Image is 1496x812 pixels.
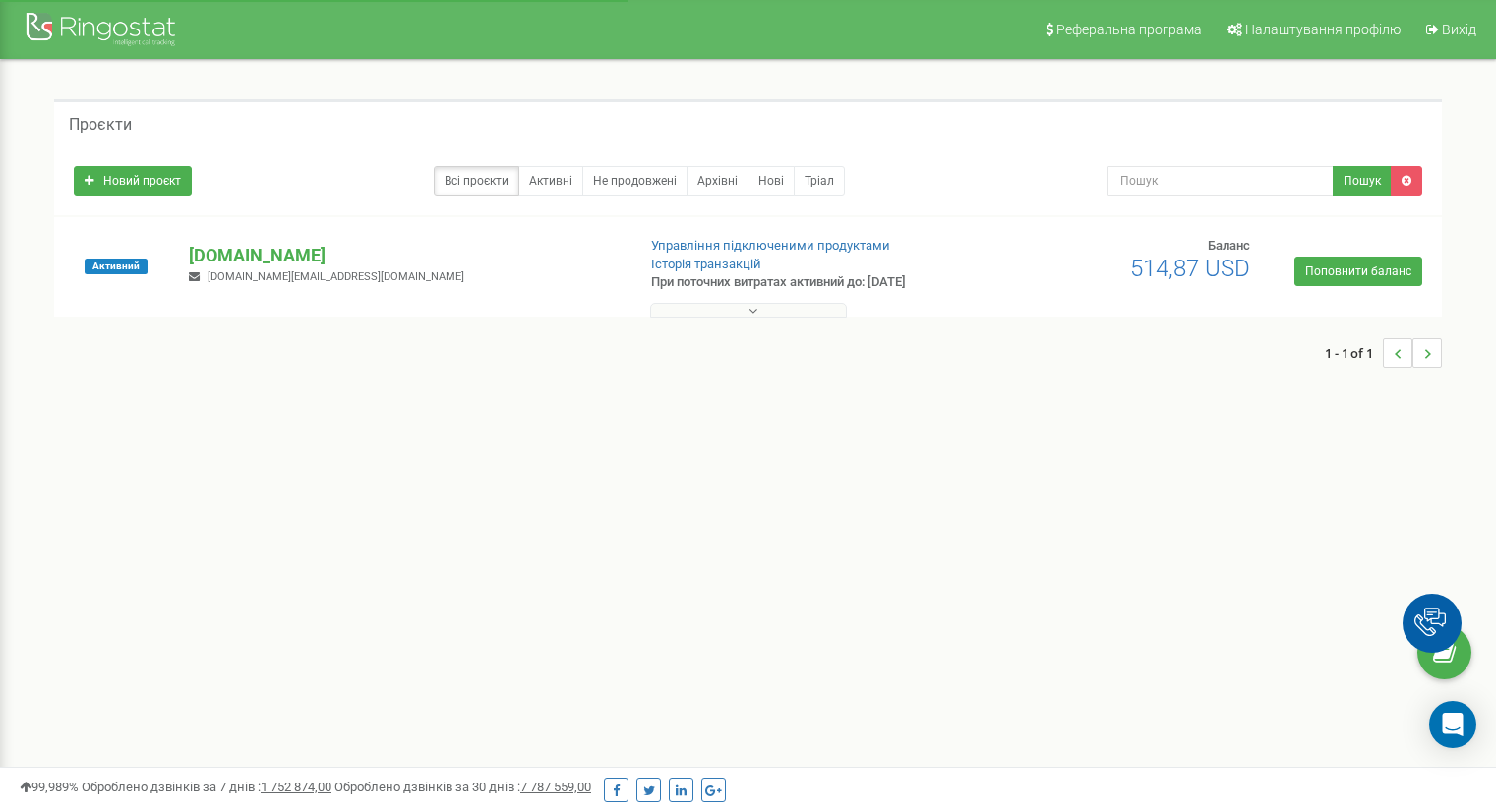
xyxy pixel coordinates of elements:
[20,780,79,794] span: 99,989%
[82,780,331,794] span: Оброблено дзвінків за 7 днів :
[69,116,132,134] h5: Проєкти
[334,780,591,794] span: Оброблено дзвінків за 30 днів :
[1333,166,1392,196] button: Пошук
[434,166,519,196] a: Всі проєкти
[85,259,148,274] span: Активний
[1107,166,1334,196] input: Пошук
[1325,319,1442,387] nav: ...
[1130,255,1250,282] span: 514,87 USD
[687,166,748,196] a: Архівні
[651,238,890,253] a: Управління підключеними продуктами
[189,243,619,268] p: [DOMAIN_NAME]
[1294,257,1422,286] a: Поповнити баланс
[651,273,966,292] p: При поточних витратах активний до: [DATE]
[1245,22,1401,37] span: Налаштування профілю
[1056,22,1202,37] span: Реферальна програма
[520,780,591,794] u: 7 787 559,00
[518,166,583,196] a: Активні
[261,780,331,794] u: 1 752 874,00
[582,166,688,196] a: Не продовжені
[208,270,464,283] span: [DOMAIN_NAME][EMAIL_ADDRESS][DOMAIN_NAME]
[794,166,845,196] a: Тріал
[1325,338,1383,368] span: 1 - 1 of 1
[1429,701,1476,748] div: Open Intercom Messenger
[651,257,761,271] a: Історія транзакцій
[1208,238,1250,253] span: Баланс
[74,166,192,196] a: Новий проєкт
[748,166,795,196] a: Нові
[1442,22,1476,37] span: Вихід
